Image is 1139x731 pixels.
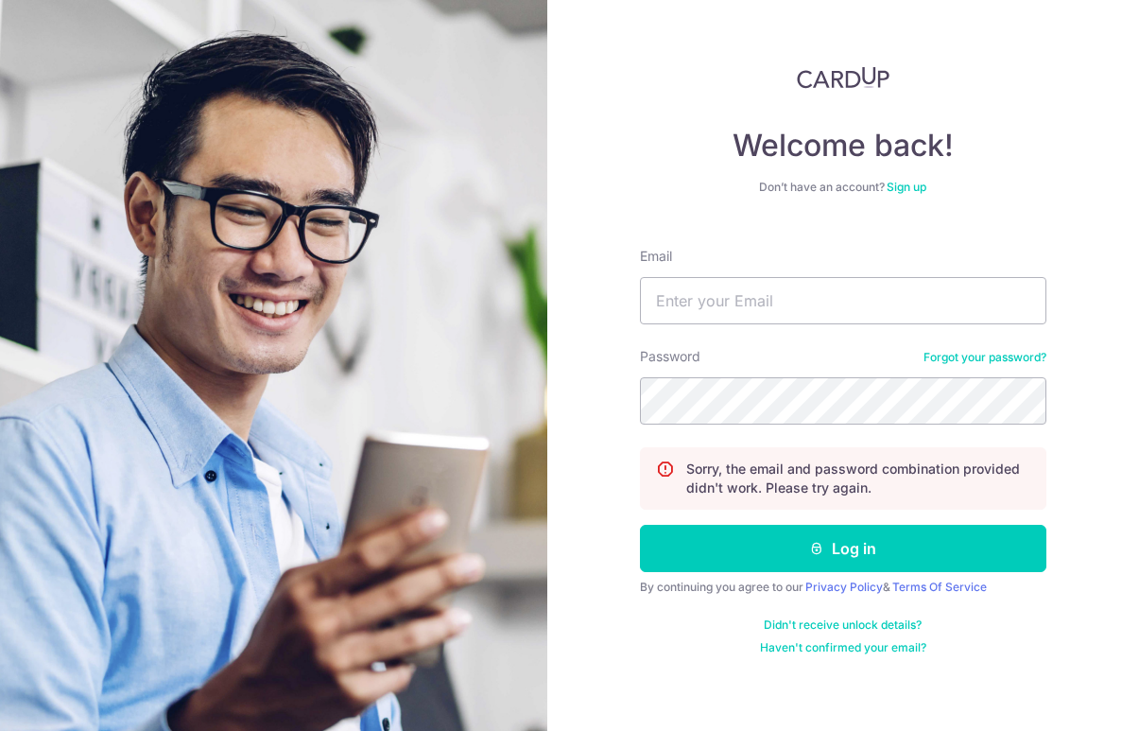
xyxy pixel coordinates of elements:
[805,580,883,594] a: Privacy Policy
[640,347,700,366] label: Password
[640,247,672,266] label: Email
[760,640,926,655] a: Haven't confirmed your email?
[640,580,1046,595] div: By continuing you agree to our &
[686,460,1030,497] p: Sorry, the email and password combination provided didn't work. Please try again.
[797,66,889,89] img: CardUp Logo
[764,618,922,633] a: Didn't receive unlock details?
[640,525,1046,572] button: Log in
[923,350,1046,365] a: Forgot your password?
[887,180,926,194] a: Sign up
[640,277,1046,324] input: Enter your Email
[640,180,1046,195] div: Don’t have an account?
[892,580,987,594] a: Terms Of Service
[640,127,1046,165] h4: Welcome back!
